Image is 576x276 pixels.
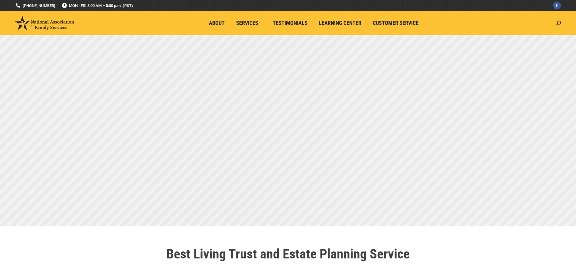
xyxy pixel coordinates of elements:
span: Learning Center [319,20,361,26]
a: [PHONE_NUMBER] [15,3,55,8]
a: Facebook page opens in new window [553,2,561,9]
img: National Association of Family Services [15,16,74,30]
span: MON - FRI 8:00 AM – 5:00 p.m. (PST) [61,3,133,8]
a: Testimonials [268,17,312,29]
span: Testimonials [273,20,308,26]
h1: Best Living Trust and Estate Planning Service [119,247,457,261]
span: About [209,20,225,26]
span: Customer Service [373,20,418,26]
span: Services [236,20,261,26]
a: Learning Center [315,17,366,29]
a: Customer Service [369,17,423,29]
a: About [205,17,229,29]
